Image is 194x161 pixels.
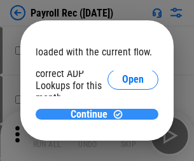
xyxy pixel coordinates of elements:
img: Continue [113,109,123,120]
span: Continue [71,109,107,120]
button: Open [107,69,158,90]
span: Open [122,74,144,85]
button: ContinueContinue [36,109,158,120]
div: Please select the correct ADP Lookups for this month [36,55,107,104]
